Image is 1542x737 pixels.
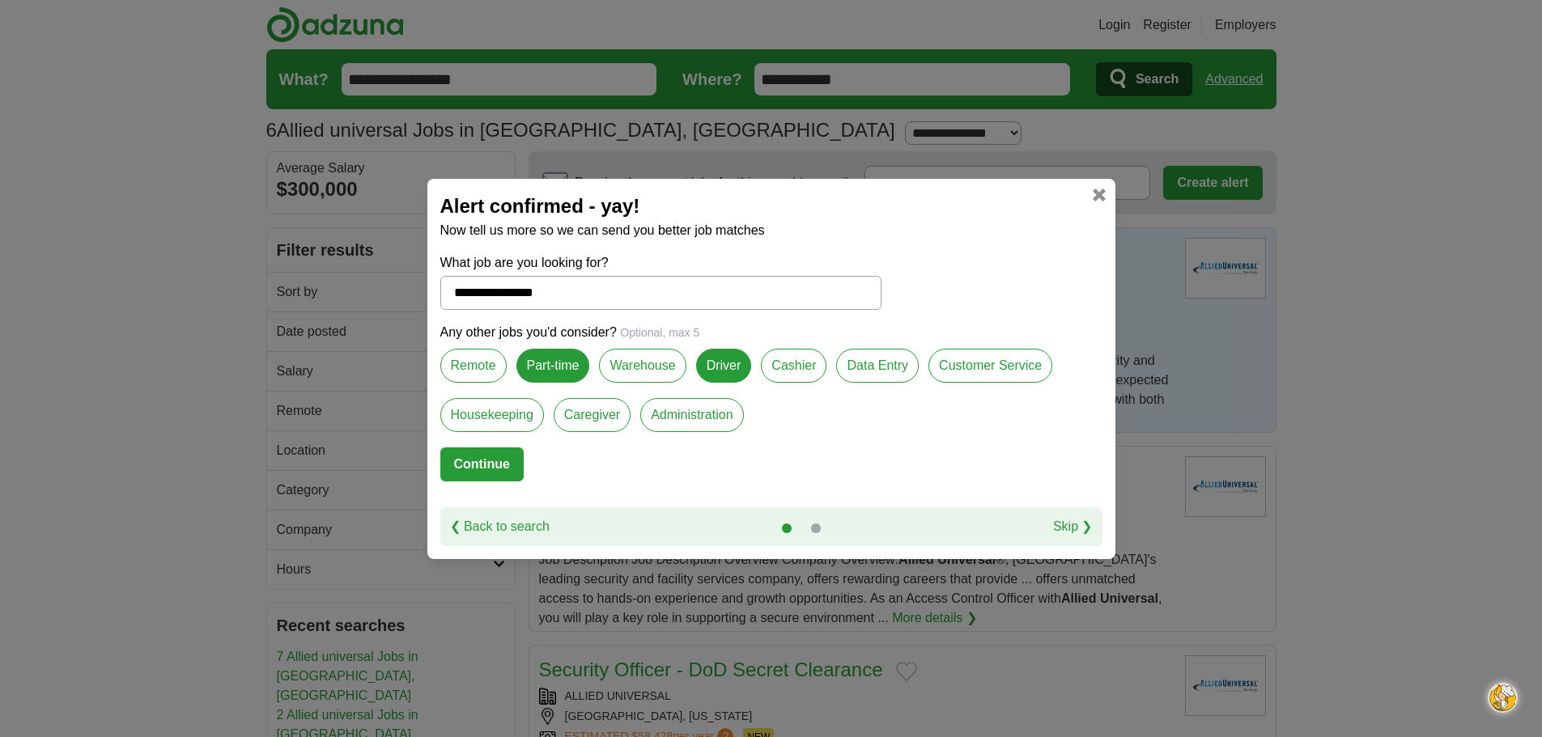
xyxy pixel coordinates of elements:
[440,221,1102,240] p: Now tell us more so we can send you better job matches
[440,349,507,383] label: Remote
[928,349,1052,383] label: Customer Service
[440,253,881,273] label: What job are you looking for?
[440,323,1102,342] p: Any other jobs you'd consider?
[440,447,524,481] button: Continue
[440,192,1102,221] h2: Alert confirmed - yay!
[1053,517,1093,536] a: Skip ❯
[836,349,919,383] label: Data Entry
[450,517,550,536] a: ❮ Back to search
[696,349,752,383] label: Driver
[554,398,631,432] label: Caregiver
[761,349,826,383] label: Cashier
[640,398,743,432] label: Administration
[440,398,544,432] label: Housekeeping
[516,349,590,383] label: Part-time
[620,326,699,339] span: Optional, max 5
[599,349,686,383] label: Warehouse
